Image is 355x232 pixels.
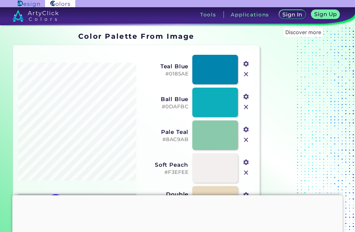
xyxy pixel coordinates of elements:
[140,96,188,102] h3: Ball Blue
[242,70,250,78] img: icon_close.svg
[200,12,216,17] h3: Tools
[311,10,340,19] a: Sign Up
[12,10,59,22] img: logo_artyclick_colors_white.svg
[242,136,250,144] img: icon_close.svg
[231,12,269,17] h3: Applications
[140,104,188,110] h5: #0DAFBC
[18,1,40,7] img: ArtyClick Design logo
[284,28,323,37] div: These are topics related to the article that might interest you
[282,12,302,17] h5: Sign In
[140,129,188,135] h3: Pale Teal
[140,71,188,77] h5: #0185AE
[140,137,188,143] h5: #8AC9AB
[140,63,188,70] h3: Teal Blue
[48,194,63,210] img: icon picture
[140,161,188,168] h3: Soft Peach
[242,168,250,177] img: icon_close.svg
[140,191,188,204] h3: Double Spanish White
[279,10,306,19] a: Sign In
[78,31,195,41] h1: Color Palette From Image
[242,103,250,111] img: icon_close.svg
[140,169,188,176] h5: #F3EFEE
[314,11,337,17] h5: Sign Up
